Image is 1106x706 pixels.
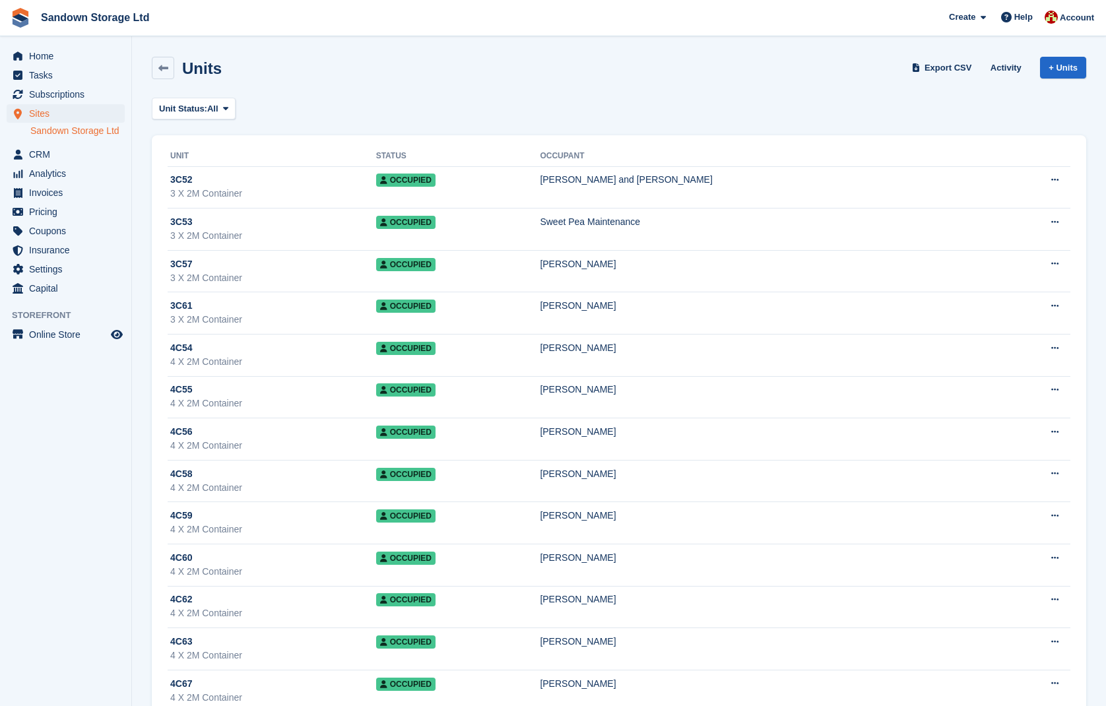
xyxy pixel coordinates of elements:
span: 4C58 [170,467,192,481]
span: CRM [29,145,108,164]
a: menu [7,260,125,278]
span: Pricing [29,203,108,221]
span: 4C54 [170,341,192,355]
span: 4C55 [170,383,192,397]
a: menu [7,47,125,65]
span: Export CSV [925,61,972,75]
div: 4 X 2M Container [170,649,376,662]
div: 4 X 2M Container [170,481,376,495]
span: Online Store [29,325,108,344]
a: menu [7,145,125,164]
span: Insurance [29,241,108,259]
div: [PERSON_NAME] [540,677,997,691]
div: 4 X 2M Container [170,691,376,705]
a: menu [7,279,125,298]
span: Occupied [376,174,436,187]
span: Occupied [376,509,436,523]
span: Occupied [376,383,436,397]
a: menu [7,203,125,221]
a: menu [7,66,125,84]
span: Occupied [376,216,436,229]
span: 3C57 [170,257,192,271]
a: Sandown Storage Ltd [30,125,125,137]
a: Activity [985,57,1027,79]
span: 3C52 [170,173,192,187]
span: 4C62 [170,593,192,606]
div: [PERSON_NAME] [540,593,997,606]
div: 4 X 2M Container [170,355,376,369]
span: Occupied [376,593,436,606]
div: [PERSON_NAME] and [PERSON_NAME] [540,173,997,187]
span: Invoices [29,183,108,202]
a: menu [7,241,125,259]
div: 3 X 2M Container [170,271,376,285]
span: 4C67 [170,677,192,691]
span: Occupied [376,258,436,271]
span: 4C60 [170,551,192,565]
a: Sandown Storage Ltd [36,7,154,28]
div: [PERSON_NAME] [540,341,997,355]
a: menu [7,183,125,202]
th: Occupant [540,146,997,167]
span: 4C63 [170,635,192,649]
a: menu [7,85,125,104]
button: Unit Status: All [152,98,236,119]
span: 3C61 [170,299,192,313]
div: [PERSON_NAME] [540,467,997,481]
div: 4 X 2M Container [170,439,376,453]
div: 3 X 2M Container [170,187,376,201]
span: Coupons [29,222,108,240]
span: Occupied [376,426,436,439]
div: [PERSON_NAME] [540,551,997,565]
span: All [207,102,218,115]
div: [PERSON_NAME] [540,257,997,271]
span: Unit Status: [159,102,207,115]
span: Home [29,47,108,65]
div: 4 X 2M Container [170,606,376,620]
span: Occupied [376,552,436,565]
span: Create [949,11,975,24]
a: menu [7,164,125,183]
div: [PERSON_NAME] [540,509,997,523]
a: menu [7,325,125,344]
a: Preview store [109,327,125,342]
div: Sweet Pea Maintenance [540,215,997,229]
span: Occupied [376,342,436,355]
a: Export CSV [909,57,977,79]
span: Occupied [376,635,436,649]
div: 4 X 2M Container [170,565,376,579]
span: Occupied [376,300,436,313]
span: Occupied [376,468,436,481]
div: 4 X 2M Container [170,523,376,536]
span: Account [1060,11,1094,24]
span: Tasks [29,66,108,84]
img: stora-icon-8386f47178a22dfd0bd8f6a31ec36ba5ce8667c1dd55bd0f319d3a0aa187defe.svg [11,8,30,28]
div: 3 X 2M Container [170,229,376,243]
div: 3 X 2M Container [170,313,376,327]
span: 4C56 [170,425,192,439]
img: Jessica Durrant [1045,11,1058,24]
span: 3C53 [170,215,192,229]
div: [PERSON_NAME] [540,299,997,313]
a: menu [7,104,125,123]
span: Subscriptions [29,85,108,104]
div: [PERSON_NAME] [540,635,997,649]
span: Sites [29,104,108,123]
div: [PERSON_NAME] [540,425,997,439]
th: Unit [168,146,376,167]
a: menu [7,222,125,240]
span: 4C59 [170,509,192,523]
span: Analytics [29,164,108,183]
div: 4 X 2M Container [170,397,376,410]
a: + Units [1040,57,1086,79]
th: Status [376,146,540,167]
span: Help [1014,11,1033,24]
span: Occupied [376,678,436,691]
span: Storefront [12,309,131,322]
span: Capital [29,279,108,298]
h2: Units [182,59,222,77]
span: Settings [29,260,108,278]
div: [PERSON_NAME] [540,383,997,397]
